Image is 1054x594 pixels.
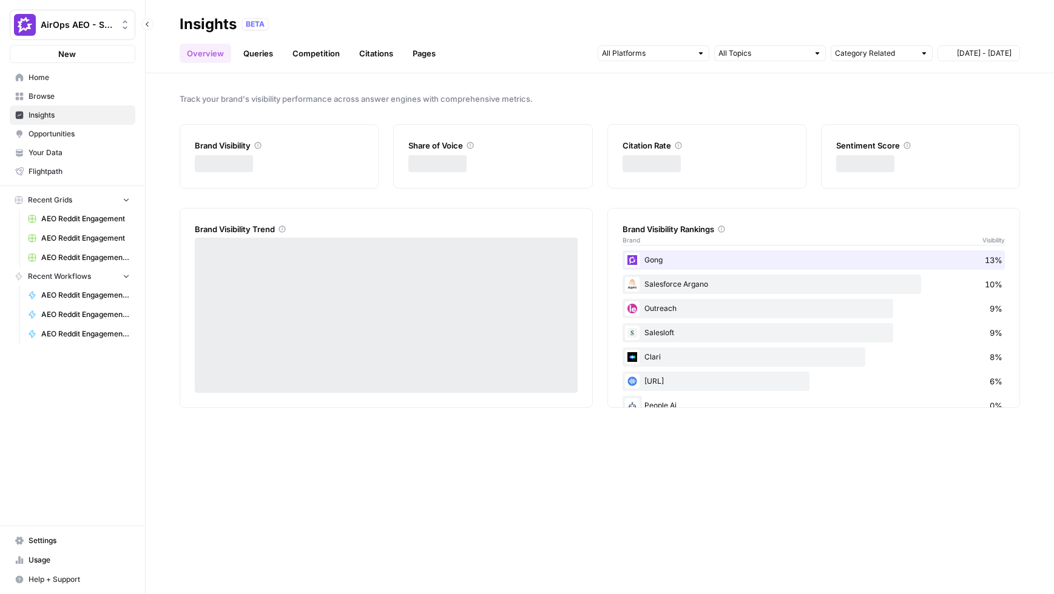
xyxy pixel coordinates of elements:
a: Settings [10,531,135,550]
span: Brand [623,235,640,245]
div: People Ai [623,396,1005,415]
a: Overview [180,44,231,63]
span: 8% [990,351,1002,363]
img: khqciriqz2uga3pxcoz8d1qji9pc [625,374,640,389]
span: Help + Support [29,574,130,585]
button: [DATE] - [DATE] [937,45,1020,61]
div: Share of Voice [408,139,577,152]
button: Workspace: AirOps AEO - Single Brand (Gong) [10,10,135,40]
a: Usage [10,550,135,570]
span: 0% [990,399,1002,412]
div: [URL] [623,372,1005,391]
div: BETA [242,18,269,30]
span: AEO Reddit Engagement - Fork [41,329,130,339]
span: Home [29,72,130,83]
span: Insights [29,110,130,121]
span: 13% [985,254,1002,266]
img: w5j8drkl6vorx9oircl0z03rjk9p [625,301,640,316]
span: 6% [990,375,1002,387]
span: 9% [990,302,1002,315]
span: AEO Reddit Engagement [41,213,130,224]
a: AEO Reddit Engagement [22,209,135,229]
div: Citation Rate [623,139,791,152]
button: Recent Grids [10,191,135,209]
span: Visibility [982,235,1005,245]
span: 9% [990,327,1002,339]
a: Flightpath [10,162,135,181]
div: Brand Visibility [195,139,363,152]
img: AirOps AEO - Single Brand (Gong) Logo [14,14,36,36]
a: AEO Reddit Engagement (2) [22,248,135,267]
button: New [10,45,135,63]
a: AEO Reddit Engagement [22,229,135,248]
a: Your Data [10,143,135,162]
input: All Platforms [602,47,692,59]
div: Brand Visibility Rankings [623,223,1005,235]
button: Help + Support [10,570,135,589]
img: w6cjb6u2gvpdnjw72qw8i2q5f3eb [625,253,640,267]
span: AEO Reddit Engagement (2) [41,252,130,263]
span: AirOps AEO - Single Brand (Gong) [41,19,114,31]
div: Salesforce Argano [623,275,1005,294]
a: AEO Reddit Engagement - Fork [22,324,135,344]
span: Usage [29,555,130,566]
a: Browse [10,87,135,106]
a: Insights [10,105,135,125]
span: AEO Reddit Engagement [41,233,130,244]
span: 10% [985,278,1002,290]
input: All Topics [718,47,808,59]
span: Browse [29,91,130,102]
img: m91aa644vh47mb0y152o0kapheco [625,398,640,413]
div: Gong [623,250,1005,270]
div: Clari [623,347,1005,367]
div: Outreach [623,299,1005,318]
span: AEO Reddit Engagement - Fork [41,309,130,320]
div: Sentiment Score [836,139,1005,152]
div: Salesloft [623,323,1005,342]
a: Queries [236,44,280,63]
div: Brand Visibility Trend [195,223,578,235]
img: vpq3xj2nnch2e2ivhsgwmf7hbkjf [625,325,640,340]
a: AEO Reddit Engagement - Fork [22,305,135,324]
span: [DATE] - [DATE] [957,48,1012,59]
div: Insights [180,15,237,34]
a: AEO Reddit Engagement - Fork [22,285,135,305]
span: Opportunities [29,128,130,139]
a: Competition [285,44,347,63]
img: h6qlr8a97mop4asab8l5qtldq2wv [625,350,640,364]
a: Home [10,68,135,87]
button: Recent Workflows [10,267,135,285]
span: New [58,48,76,60]
a: Pages [405,44,443,63]
span: Recent Grids [28,195,72,205]
span: AEO Reddit Engagement - Fork [41,290,130,301]
span: Track your brand's visibility performance across answer engines with comprehensive metrics. [180,93,1020,105]
span: Your Data [29,147,130,158]
span: Recent Workflows [28,271,91,282]
span: Flightpath [29,166,130,177]
a: Opportunities [10,124,135,144]
span: Settings [29,535,130,546]
input: Category Related [835,47,915,59]
a: Citations [352,44,400,63]
img: e001jt87q6ctylcrzboubucy6uux [625,277,640,292]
